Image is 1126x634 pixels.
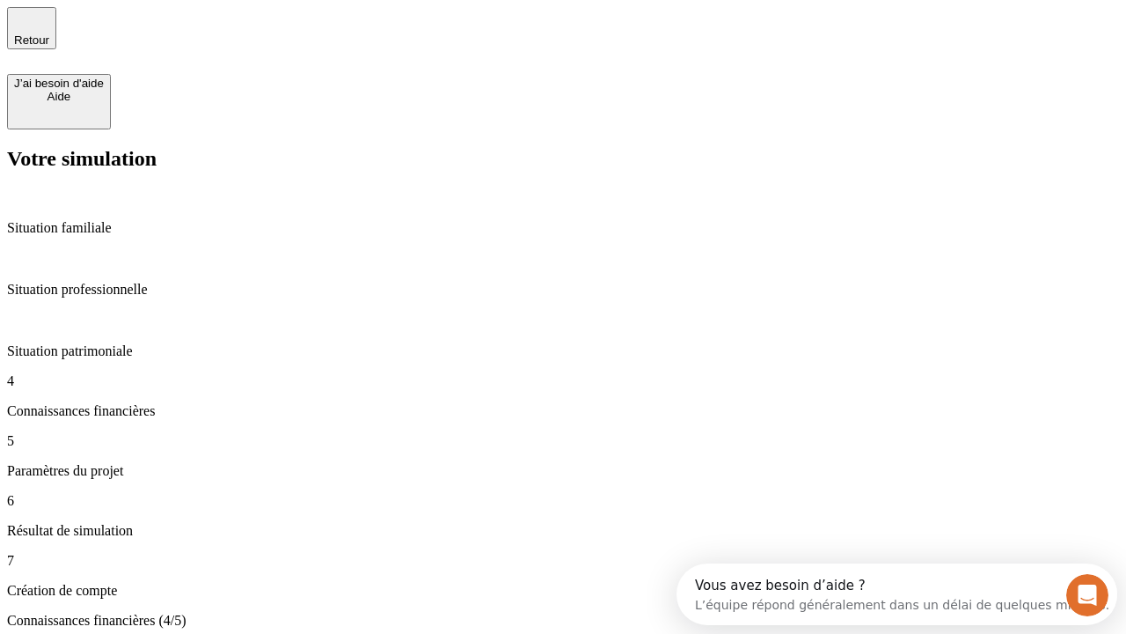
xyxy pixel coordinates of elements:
[7,220,1119,236] p: Situation familiale
[7,463,1119,479] p: Paramètres du projet
[7,147,1119,171] h2: Votre simulation
[7,74,111,129] button: J’ai besoin d'aideAide
[7,343,1119,359] p: Situation patrimoniale
[7,553,1119,569] p: 7
[18,15,433,29] div: Vous avez besoin d’aide ?
[7,7,485,55] div: Ouvrir le Messenger Intercom
[7,613,1119,629] p: Connaissances financières (4/5)
[14,77,104,90] div: J’ai besoin d'aide
[7,373,1119,389] p: 4
[1066,574,1108,616] iframe: Intercom live chat
[7,433,1119,449] p: 5
[676,564,1117,625] iframe: Intercom live chat discovery launcher
[7,7,56,49] button: Retour
[7,583,1119,599] p: Création de compte
[7,403,1119,419] p: Connaissances financières
[14,33,49,47] span: Retour
[7,493,1119,509] p: 6
[14,90,104,103] div: Aide
[18,29,433,48] div: L’équipe répond généralement dans un délai de quelques minutes.
[7,282,1119,298] p: Situation professionnelle
[7,523,1119,539] p: Résultat de simulation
